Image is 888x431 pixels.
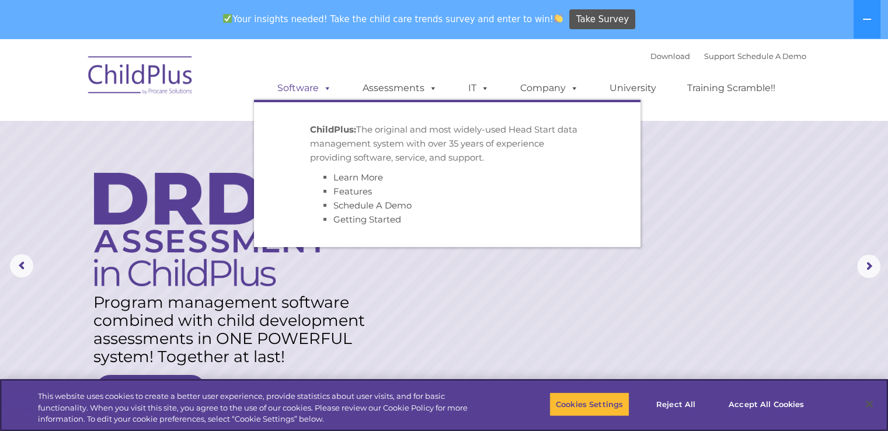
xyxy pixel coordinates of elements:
[162,77,198,86] span: Last name
[310,123,584,165] p: The original and most widely-used Head Start data management system with over 35 years of experie...
[704,51,735,61] a: Support
[737,51,806,61] a: Schedule A Demo
[650,51,806,61] font: |
[650,51,690,61] a: Download
[639,392,712,416] button: Reject All
[310,124,356,135] strong: ChildPlus:
[38,391,489,425] div: This website uses cookies to create a better user experience, provide statistics about user visit...
[509,77,590,100] a: Company
[93,293,378,366] rs-layer: Program management software combined with child development assessments in ONE POWERFUL system! T...
[95,375,206,405] a: Learn More
[333,172,383,183] a: Learn More
[554,14,563,23] img: 👏
[457,77,501,100] a: IT
[576,9,629,30] span: Take Survey
[333,186,372,197] a: Features
[722,392,810,416] button: Accept All Cookies
[266,77,343,100] a: Software
[162,125,212,134] span: Phone number
[218,8,568,30] span: Your insights needed! Take the child care trends survey and enter to win!
[598,77,668,100] a: University
[333,200,412,211] a: Schedule A Demo
[82,48,199,106] img: ChildPlus by Procare Solutions
[549,392,629,416] button: Cookies Settings
[569,9,635,30] a: Take Survey
[675,77,787,100] a: Training Scramble!!
[94,172,327,286] img: DRDP Assessment in ChildPlus
[351,77,449,100] a: Assessments
[223,14,232,23] img: ✅
[333,214,401,225] a: Getting Started
[856,391,882,417] button: Close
